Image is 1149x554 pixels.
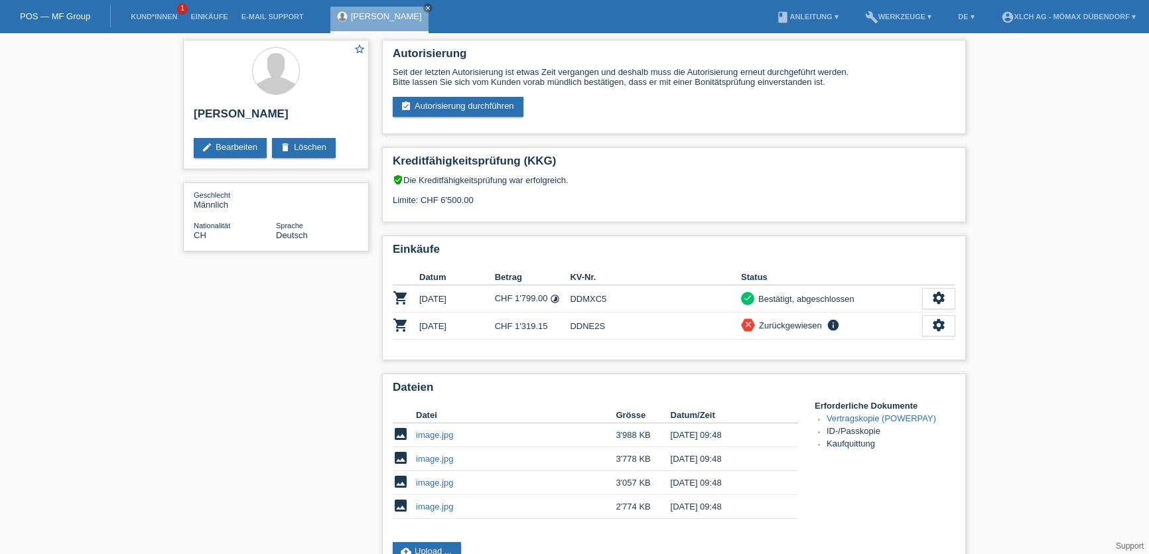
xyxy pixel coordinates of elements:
[994,13,1142,21] a: account_circleXLCH AG - Mömax Dübendorf ▾
[272,138,336,158] a: deleteLöschen
[827,413,936,423] a: Vertragskopie (POWERPAY)
[393,243,955,263] h2: Einkäufe
[1001,11,1014,24] i: account_circle
[1116,541,1144,551] a: Support
[931,291,946,305] i: settings
[419,285,495,312] td: [DATE]
[194,222,230,230] span: Nationalität
[616,423,670,447] td: 3'988 KB
[276,230,308,240] span: Deutsch
[354,43,366,57] a: star_border
[671,447,779,471] td: [DATE] 09:48
[671,471,779,495] td: [DATE] 09:48
[393,174,403,185] i: verified_user
[416,454,453,464] a: image.jpg
[202,142,212,153] i: edit
[858,13,939,21] a: buildWerkzeuge ▾
[743,293,752,303] i: check
[776,11,789,24] i: book
[235,13,310,21] a: E-Mail Support
[354,43,366,55] i: star_border
[393,426,409,442] i: image
[401,101,411,111] i: assignment_turned_in
[393,290,409,306] i: POSP00007596
[755,318,822,332] div: Zurückgewiesen
[393,474,409,490] i: image
[194,230,206,240] span: Schweiz
[194,190,276,210] div: Männlich
[616,495,670,519] td: 2'774 KB
[671,495,779,519] td: [DATE] 09:48
[393,47,955,67] h2: Autorisierung
[416,478,453,488] a: image.jpg
[124,13,184,21] a: Kund*innen
[865,11,878,24] i: build
[184,13,234,21] a: Einkäufe
[744,320,753,329] i: close
[280,142,291,153] i: delete
[393,67,955,87] div: Seit der letzten Autorisierung ist etwas Zeit vergangen und deshalb muss die Autorisierung erneut...
[741,269,922,285] th: Status
[931,318,946,332] i: settings
[423,3,433,13] a: close
[20,11,90,21] a: POS — MF Group
[393,155,955,174] h2: Kreditfähigkeitsprüfung (KKG)
[616,447,670,471] td: 3'778 KB
[827,439,955,451] li: Kaufquittung
[425,5,431,11] i: close
[393,317,409,333] i: POSP00027440
[495,285,571,312] td: CHF 1'799.00
[416,407,616,423] th: Datei
[570,269,741,285] th: KV-Nr.
[416,502,453,512] a: image.jpg
[495,269,571,285] th: Betrag
[393,381,955,401] h2: Dateien
[419,312,495,340] td: [DATE]
[393,97,523,117] a: assignment_turned_inAutorisierung durchführen
[194,191,230,199] span: Geschlecht
[194,138,267,158] a: editBearbeiten
[671,423,779,447] td: [DATE] 09:48
[416,430,453,440] a: image.jpg
[194,107,358,127] h2: [PERSON_NAME]
[616,471,670,495] td: 3'057 KB
[393,450,409,466] i: image
[276,222,303,230] span: Sprache
[570,312,741,340] td: DDNE2S
[827,426,955,439] li: ID-/Passkopie
[419,269,495,285] th: Datum
[671,407,779,423] th: Datum/Zeit
[550,294,560,304] i: timelapse
[616,407,670,423] th: Grösse
[770,13,845,21] a: bookAnleitung ▾
[825,318,841,332] i: info
[351,11,422,21] a: [PERSON_NAME]
[393,498,409,514] i: image
[754,292,854,306] div: Bestätigt, abgeschlossen
[393,174,955,215] div: Die Kreditfähigkeitsprüfung war erfolgreich. Limite: CHF 6'500.00
[570,285,741,312] td: DDMXC5
[495,312,571,340] td: CHF 1'319.15
[177,3,188,15] span: 1
[815,401,955,411] h4: Erforderliche Dokumente
[951,13,980,21] a: DE ▾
